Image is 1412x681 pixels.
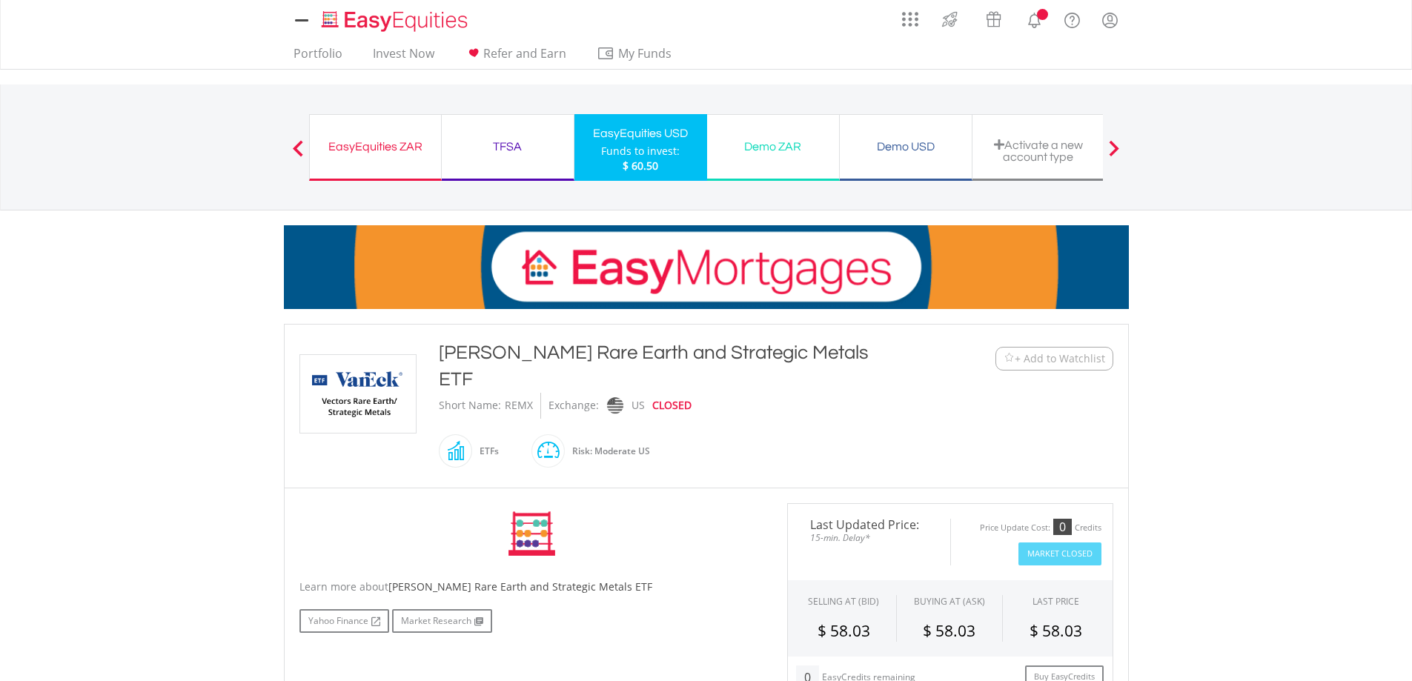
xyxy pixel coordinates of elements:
[299,609,389,633] a: Yahoo Finance
[583,123,698,144] div: EasyEquities USD
[316,4,474,33] a: Home page
[981,139,1096,163] div: Activate a new account type
[923,620,975,641] span: $ 58.03
[483,45,566,62] span: Refer and Earn
[288,46,348,69] a: Portfolio
[995,347,1113,371] button: Watchlist + Add to Watchlist
[597,44,694,63] span: My Funds
[472,433,499,469] div: ETFs
[459,46,572,69] a: Refer and Earn
[548,393,599,419] div: Exchange:
[284,225,1129,309] img: EasyMortage Promotion Banner
[1053,4,1091,33] a: FAQ's and Support
[938,7,962,31] img: thrive-v2.svg
[914,595,985,608] span: BUYING AT (ASK)
[1053,519,1072,535] div: 0
[623,159,658,173] span: $ 60.50
[1004,353,1015,364] img: Watchlist
[319,136,432,157] div: EasyEquities ZAR
[392,609,492,633] a: Market Research
[849,136,963,157] div: Demo USD
[808,595,879,608] div: SELLING AT (BID)
[799,519,939,531] span: Last Updated Price:
[981,7,1006,31] img: vouchers-v2.svg
[601,144,680,159] div: Funds to invest:
[439,339,904,393] div: [PERSON_NAME] Rare Earth and Strategic Metals ETF
[818,620,870,641] span: $ 58.03
[606,397,623,414] img: nasdaq.png
[367,46,440,69] a: Invest Now
[451,136,565,157] div: TFSA
[1033,595,1079,608] div: LAST PRICE
[972,4,1015,31] a: Vouchers
[302,355,414,433] img: EQU.US.REMX.png
[902,11,918,27] img: grid-menu-icon.svg
[1015,4,1053,33] a: Notifications
[892,4,928,27] a: AppsGrid
[319,9,474,33] img: EasyEquities_Logo.png
[652,393,692,419] div: CLOSED
[1015,351,1105,366] span: + Add to Watchlist
[632,393,645,419] div: US
[299,579,765,594] div: Learn more about
[439,393,501,419] div: Short Name:
[1018,542,1101,565] button: Market Closed
[980,522,1050,534] div: Price Update Cost:
[388,579,652,594] span: [PERSON_NAME] Rare Earth and Strategic Metals ETF
[716,136,830,157] div: Demo ZAR
[1030,620,1082,641] span: $ 58.03
[799,531,939,545] span: 15-min. Delay*
[1091,4,1129,36] a: My Profile
[1075,522,1101,534] div: Credits
[565,433,650,469] div: Risk: Moderate US
[505,393,533,419] div: REMX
